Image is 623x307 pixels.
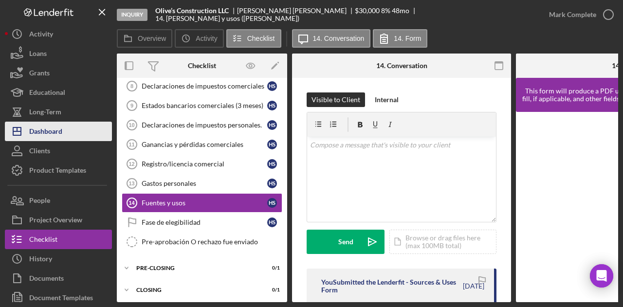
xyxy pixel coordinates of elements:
[29,191,50,213] div: People
[122,96,282,115] a: 9Estados bancarios comerciales (3 meses)HS
[5,122,112,141] button: Dashboard
[29,269,64,290] div: Documents
[376,62,427,70] div: 14. Conversation
[375,92,399,107] div: Internal
[130,103,133,108] tspan: 9
[155,7,229,15] b: Olive’s Construction LLC
[122,154,282,174] a: 12Registro/licencia comercialHS
[5,141,112,161] button: Clients
[155,15,299,22] div: 14. [PERSON_NAME] y usos ([PERSON_NAME])
[142,121,267,129] div: Declaraciones de impuestos personales.
[29,83,65,105] div: Educational
[142,180,267,187] div: Gastos personales
[29,161,86,182] div: Product Templates
[142,238,282,246] div: Pre-aprobación O rechazo fue enviado
[267,140,277,149] div: H S
[138,35,166,42] label: Overview
[136,265,256,271] div: Pre-Closing
[130,83,133,89] tspan: 8
[122,193,282,213] a: 14Fuentes y usosHS
[128,200,135,206] tspan: 14
[226,29,281,48] button: Checklist
[29,249,52,271] div: History
[5,269,112,288] button: Documents
[29,44,47,66] div: Loans
[136,287,256,293] div: Closing
[539,5,618,24] button: Mark Complete
[29,141,50,163] div: Clients
[29,210,82,232] div: Project Overview
[338,230,353,254] div: Send
[122,135,282,154] a: 11Ganancias y pérdidas comercialesHS
[321,278,461,294] div: You Submitted the Lenderfit - Sources & Uses Form
[307,92,365,107] button: Visible to Client
[247,35,275,42] label: Checklist
[5,161,112,180] button: Product Templates
[392,7,409,15] div: 48 mo
[373,29,427,48] button: 14. Form
[267,120,277,130] div: H S
[142,199,267,207] div: Fuentes y usos
[262,287,280,293] div: 0 / 1
[122,76,282,96] a: 8Declaraciones de impuestos comercialesHS
[5,102,112,122] button: Long-Term
[122,213,282,232] a: Fase de elegibilidadHS
[5,83,112,102] button: Educational
[313,35,365,42] label: 14. Conversation
[590,264,613,288] div: Open Intercom Messenger
[267,198,277,208] div: H S
[292,29,371,48] button: 14. Conversation
[5,63,112,83] button: Grants
[29,230,57,252] div: Checklist
[128,181,134,186] tspan: 13
[142,141,267,148] div: Ganancias y pérdidas comerciales
[267,159,277,169] div: H S
[196,35,217,42] label: Activity
[29,102,61,124] div: Long-Term
[29,63,50,85] div: Grants
[128,142,134,147] tspan: 11
[267,217,277,227] div: H S
[381,7,390,15] div: 8 %
[5,249,112,269] button: History
[29,24,53,46] div: Activity
[175,29,223,48] button: Activity
[394,35,421,42] label: 14. Form
[142,82,267,90] div: Declaraciones de impuestos comerciales
[5,24,112,44] button: Activity
[29,122,62,144] div: Dashboard
[122,174,282,193] a: 13Gastos personalesHS
[128,161,134,167] tspan: 12
[311,92,360,107] div: Visible to Client
[549,5,596,24] div: Mark Complete
[267,179,277,188] div: H S
[307,230,385,254] button: Send
[262,265,280,271] div: 0 / 1
[142,160,267,168] div: Registro/licencia comercial
[5,191,112,210] a: People
[188,62,216,70] div: Checklist
[122,115,282,135] a: 10Declaraciones de impuestos personales.HS
[117,9,147,21] div: Inquiry
[355,6,380,15] span: $30,000
[5,210,112,230] button: Project Overview
[5,230,112,249] button: Checklist
[142,218,267,226] div: Fase de elegibilidad
[122,232,282,252] a: Pre-aprobación O rechazo fue enviado
[267,101,277,110] div: H S
[128,122,134,128] tspan: 10
[237,7,355,15] div: [PERSON_NAME] [PERSON_NAME]
[5,44,112,63] button: Loans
